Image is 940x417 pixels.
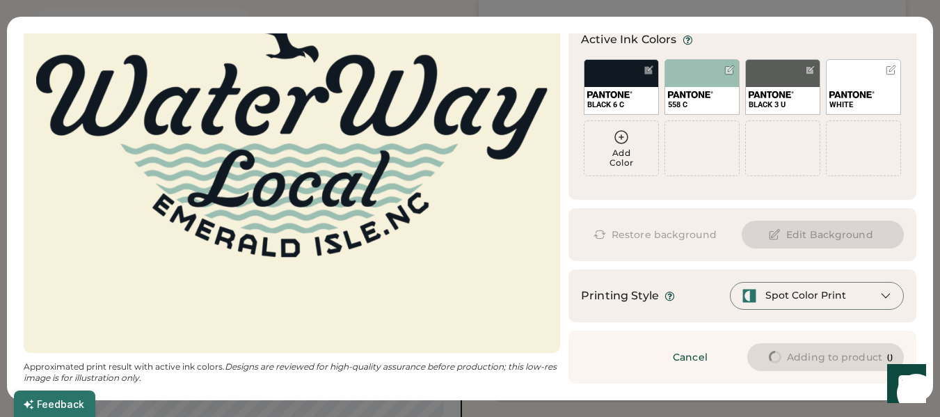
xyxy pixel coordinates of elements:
div: WHITE [829,100,898,110]
iframe: Front Chat [874,354,934,414]
div: 558 C [668,100,736,110]
button: Adding to product [747,343,904,371]
div: Spot Color Print [765,289,846,303]
img: 1024px-Pantone_logo.svg.png [587,91,632,98]
em: Designs are reviewed for high-quality assurance before production; this low-res image is for illu... [24,361,559,383]
button: Cancel [642,343,739,371]
img: 1024px-Pantone_logo.svg.png [668,91,713,98]
img: 1024px-Pantone_logo.svg.png [749,91,794,98]
div: Add Color [584,148,658,168]
div: Approximated print result with active ink colors. [24,361,560,384]
div: BLACK 3 U [749,100,817,110]
img: spot-color-green.svg [742,288,757,304]
div: Active Ink Colors [581,31,677,48]
button: Edit Background [742,221,904,249]
div: BLACK 6 C [587,100,655,110]
button: Restore background [581,221,733,249]
img: 1024px-Pantone_logo.svg.png [829,91,875,98]
div: Printing Style [581,288,659,304]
